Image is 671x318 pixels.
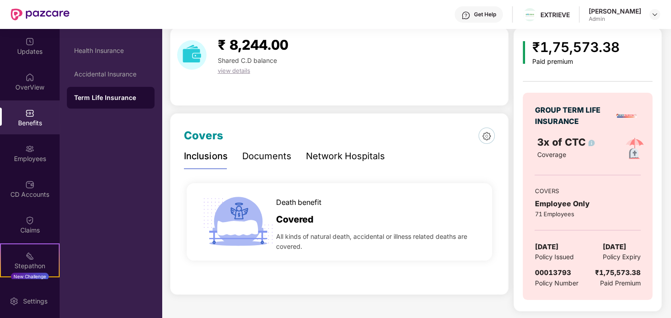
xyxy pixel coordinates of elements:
[540,10,570,19] div: EXTRIEVE
[177,40,206,70] img: download
[535,198,640,209] div: Employee Only
[588,140,595,147] img: info
[474,11,496,18] div: Get Help
[9,297,19,306] img: svg+xml;base64,PHN2ZyBpZD0iU2V0dGluZy0yMHgyMCIgeG1sbnM9Imh0dHA6Ly93d3cudzMub3JnLzIwMDAvc3ZnIiB3aW...
[535,279,578,287] span: Policy Number
[217,67,250,74] span: view details
[184,127,223,144] div: Covers
[11,273,49,280] div: New Challenge
[595,267,641,278] div: ₹1,75,573.38
[74,93,147,102] div: Term Life Insurance
[25,252,34,261] img: svg+xml;base64,PHN2ZyB4bWxucz0iaHR0cDovL3d3dy53My5vcmcvMjAwMC9zdmciIHdpZHRoPSIyMSIgaGVpZ2h0PSIyMC...
[25,216,34,225] img: svg+xml;base64,PHN2ZyBpZD0iQ2xhaW0iIHhtbG5zPSJodHRwOi8vd3d3LnczLm9yZy8yMDAwL3N2ZyIgd2lkdGg9IjIwIi...
[305,149,385,163] div: Network Hospitals
[535,209,640,218] div: 71 Employees
[535,186,640,195] div: COVERS
[589,7,641,15] div: [PERSON_NAME]
[25,37,34,46] img: svg+xml;base64,PHN2ZyBpZD0iVXBkYXRlZCIgeG1sbnM9Imh0dHA6Ly93d3cudzMub3JnLzIwMDAvc3ZnIiB3aWR0aD0iMj...
[25,144,34,153] img: svg+xml;base64,PHN2ZyBpZD0iRW1wbG95ZWVzIiB4bWxucz0iaHR0cDovL3d3dy53My5vcmcvMjAwMC9zdmciIHdpZHRoPS...
[20,297,50,306] div: Settings
[11,9,70,20] img: New Pazcare Logo
[589,15,641,23] div: Admin
[25,109,34,118] img: svg+xml;base64,PHN2ZyBpZD0iQmVuZWZpdHMiIHhtbG5zPSJodHRwOi8vd3d3LnczLm9yZy8yMDAwL3N2ZyIgd2lkdGg9Ij...
[25,73,34,82] img: svg+xml;base64,PHN2ZyBpZD0iSG9tZSIgeG1sbnM9Imh0dHA6Ly93d3cudzMub3JnLzIwMDAvc3ZnIiB3aWR0aD0iMjAiIG...
[537,151,566,158] span: Coverage
[217,37,288,53] span: ₹ 8,244.00
[535,242,558,252] span: [DATE]
[461,11,470,20] img: svg+xml;base64,PHN2ZyBpZD0iSGVscC0zMngzMiIgeG1sbnM9Imh0dHA6Ly93d3cudzMub3JnLzIwMDAvc3ZnIiB3aWR0aD...
[535,104,612,127] div: GROUP TERM LIFE INSURANCE
[276,197,321,208] span: Death benefit
[532,37,619,58] div: ₹1,75,573.38
[535,252,573,262] span: Policy Issued
[523,41,525,64] img: icon
[535,268,571,277] span: 00013793
[276,213,314,227] span: Covered
[276,232,480,252] span: All kinds of natural death, accidental or illness related deaths are covered.
[532,58,619,66] div: Paid premium
[651,11,658,18] img: svg+xml;base64,PHN2ZyBpZD0iRHJvcGRvd24tMzJ4MzIiIHhtbG5zPSJodHRwOi8vd3d3LnczLm9yZy8yMDAwL3N2ZyIgd2...
[603,242,626,252] span: [DATE]
[74,71,147,78] div: Accidental Insurance
[600,278,641,288] span: Paid Premium
[200,183,277,261] img: icon
[242,149,291,163] div: Documents
[615,104,638,127] img: insurerLogo
[74,47,147,54] div: Health Insurance
[217,57,277,64] span: Shared C.D balance
[1,261,59,271] div: Stepathon
[523,11,536,19] img: download%20(1).png
[184,149,227,163] div: Inclusions
[483,132,491,140] img: 6dce827fd94a5890c5f76efcf9a6403c.png
[537,136,595,148] span: 3x of CTC
[603,252,641,262] span: Policy Expiry
[620,134,649,164] img: policyIcon
[25,180,34,189] img: svg+xml;base64,PHN2ZyBpZD0iQ0RfQWNjb3VudHMiIGRhdGEtbmFtZT0iQ0QgQWNjb3VudHMiIHhtbG5zPSJodHRwOi8vd3...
